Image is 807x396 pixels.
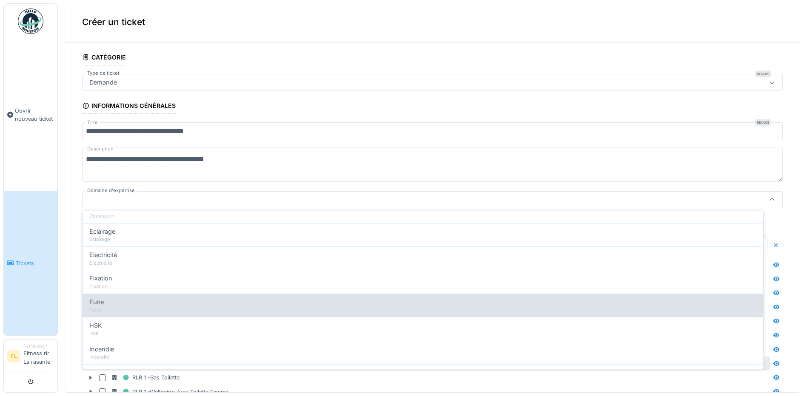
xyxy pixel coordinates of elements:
div: Requis [755,119,771,126]
span: HSK [89,321,102,330]
span: Eclairage [89,227,115,236]
label: Type de ticket [86,70,121,77]
span: Fuite [89,297,104,307]
div: Informations générales [82,99,176,114]
span: Incendie [89,345,114,354]
a: Ouvrir nouveau ticket [4,39,57,191]
div: Créer un ticket [65,2,800,42]
span: Electricité [89,250,117,260]
div: Décoration [89,212,756,220]
label: Domaine d'expertise [86,187,137,194]
label: Titre [86,119,100,126]
div: Demande [86,78,120,87]
div: Fixation [89,283,756,290]
li: Fitness rlr La rasante [23,343,54,369]
a: Tickets [4,191,57,335]
label: Description [86,144,115,154]
div: Incendie [89,354,756,361]
span: Others [89,368,109,377]
div: Demandeur [23,343,54,349]
div: Requis [755,71,771,77]
div: RLR 1 -Sas Toilette [111,372,180,383]
div: Electricité [89,260,756,267]
span: Ouvrir nouveau ticket [15,107,54,123]
a: FL DemandeurFitness rlr La rasante [7,343,54,371]
span: Fixation [89,274,112,283]
div: Fuite [89,306,756,314]
li: FL [7,350,20,362]
div: HSK [89,330,756,337]
span: Tickets [16,259,54,267]
div: Eclairage [89,236,756,243]
div: Catégorie [82,51,126,65]
img: Badge_color-CXgf-gQk.svg [18,8,43,34]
